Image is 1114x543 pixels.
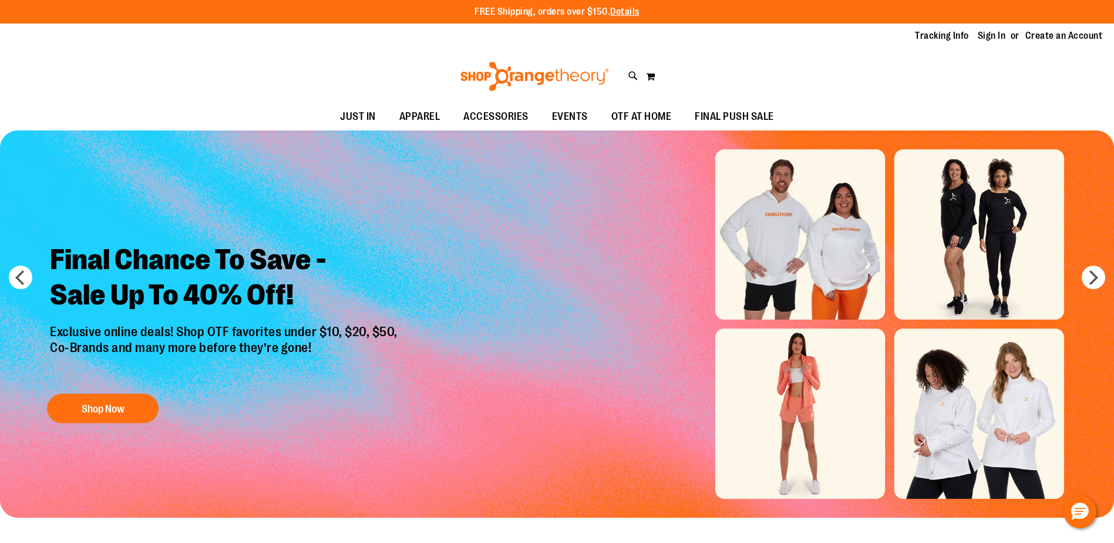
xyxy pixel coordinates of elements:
[695,103,774,130] span: FINAL PUSH SALE
[611,103,672,130] span: OTF AT HOME
[1063,495,1096,528] button: Hello, have a question? Let’s chat.
[600,103,684,130] a: OTF AT HOME
[452,103,540,130] a: ACCESSORIES
[915,29,969,42] a: Tracking Info
[474,5,640,19] p: FREE Shipping, orders over $150.
[41,233,409,324] h2: Final Chance To Save - Sale Up To 40% Off!
[1082,266,1105,289] button: next
[683,103,786,130] a: FINAL PUSH SALE
[463,103,529,130] span: ACCESSORIES
[610,6,640,17] a: Details
[388,103,452,130] a: APPAREL
[552,103,588,130] span: EVENTS
[328,103,388,130] a: JUST IN
[47,394,159,423] button: Shop Now
[340,103,376,130] span: JUST IN
[459,62,611,91] img: Shop Orangetheory
[399,103,440,130] span: APPAREL
[41,233,409,429] a: Final Chance To Save -Sale Up To 40% Off! Exclusive online deals! Shop OTF favorites under $10, $...
[41,324,409,382] p: Exclusive online deals! Shop OTF favorites under $10, $20, $50, Co-Brands and many more before th...
[978,29,1006,42] a: Sign In
[540,103,600,130] a: EVENTS
[1025,29,1103,42] a: Create an Account
[9,266,32,289] button: prev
